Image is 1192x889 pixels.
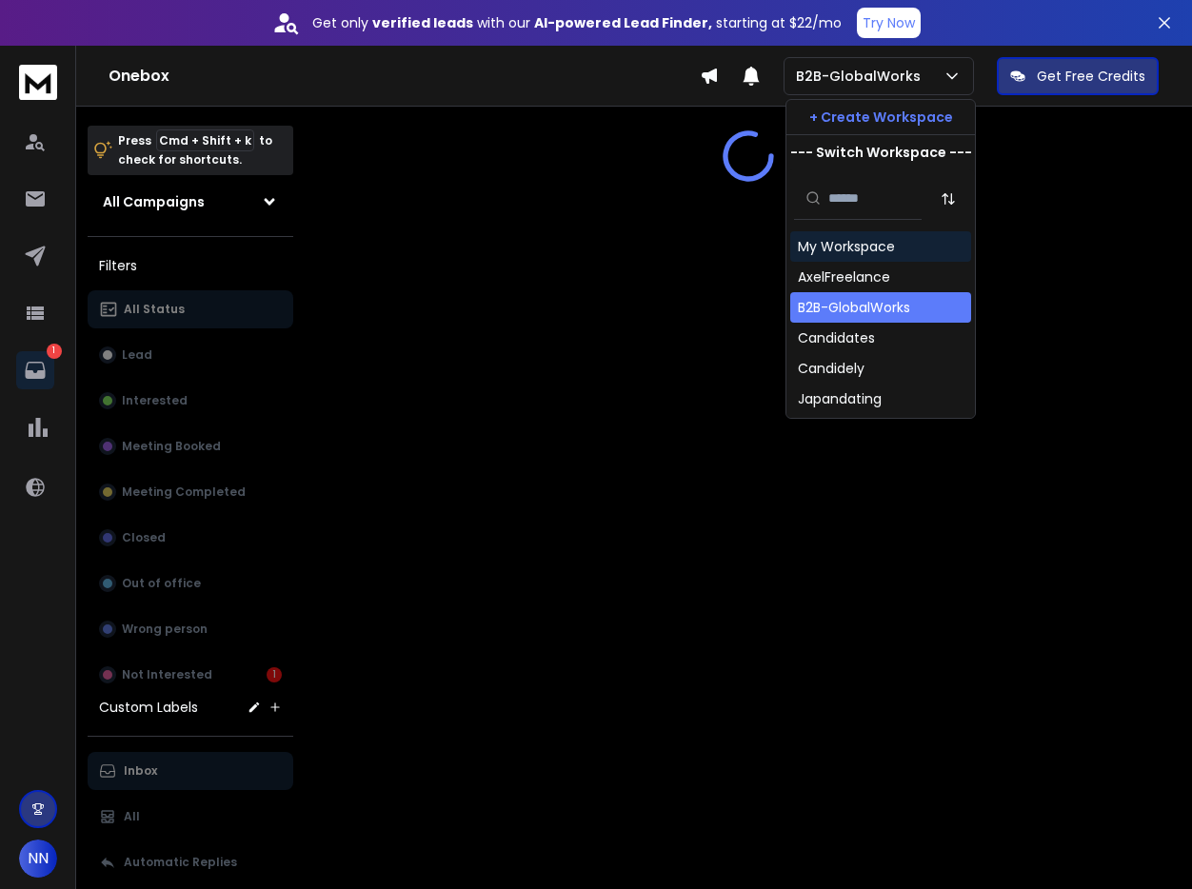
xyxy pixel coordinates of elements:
[790,143,972,162] p: --- Switch Workspace ---
[798,389,882,408] div: Japandating
[88,183,293,221] button: All Campaigns
[99,698,198,717] h3: Custom Labels
[798,328,875,347] div: Candidates
[786,100,975,134] button: + Create Workspace
[88,252,293,279] h3: Filters
[47,344,62,359] p: 1
[798,359,864,378] div: Candidely
[19,840,57,878] button: NN
[118,131,272,169] p: Press to check for shortcuts.
[19,65,57,100] img: logo
[809,108,953,127] p: + Create Workspace
[156,129,254,151] span: Cmd + Shift + k
[798,298,910,317] div: B2B-GlobalWorks
[929,180,967,218] button: Sort by Sort A-Z
[109,65,700,88] h1: Onebox
[796,67,928,86] p: B2B-GlobalWorks
[534,13,712,32] strong: AI-powered Lead Finder,
[103,192,205,211] h1: All Campaigns
[312,13,842,32] p: Get only with our starting at $22/mo
[997,57,1159,95] button: Get Free Credits
[16,351,54,389] a: 1
[372,13,473,32] strong: verified leads
[798,267,890,286] div: AxelFreelance
[863,13,915,32] p: Try Now
[1037,67,1145,86] p: Get Free Credits
[857,8,921,38] button: Try Now
[798,237,895,256] div: My Workspace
